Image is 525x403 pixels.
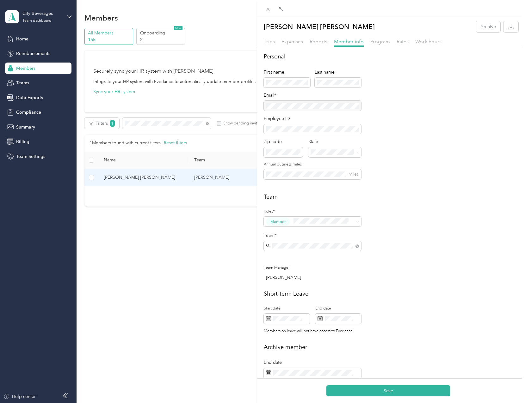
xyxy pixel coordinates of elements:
[264,52,518,61] h2: Personal
[370,39,390,45] span: Program
[264,232,361,239] div: Team*
[334,39,364,45] span: Member info
[264,162,361,167] label: Annual business miles
[349,171,359,177] span: miles
[264,138,303,145] div: Zip code
[264,343,518,352] h2: Archive member
[308,138,361,145] div: State
[264,306,310,311] label: Start date
[264,359,361,366] div: End date
[264,328,370,334] div: Members on leave will not have access to Everlance.
[264,69,310,75] div: First name
[270,219,286,225] span: Member
[264,209,361,214] label: Roles*
[264,193,518,201] h2: Team
[264,39,275,45] span: Trips
[490,368,525,403] iframe: Everlance-gr Chat Button Frame
[397,39,409,45] span: Rates
[266,274,361,281] div: [PERSON_NAME]
[266,218,290,226] button: Member
[264,115,361,122] div: Employee ID
[281,39,303,45] span: Expenses
[264,265,290,270] span: Team Manager
[415,39,442,45] span: Work hours
[264,92,361,99] div: Email*
[326,385,450,396] button: Save
[264,290,518,298] h2: Short-term Leave
[315,306,361,311] label: End date
[476,21,500,32] button: Archive
[315,69,361,75] div: Last name
[264,21,375,32] p: [PERSON_NAME] [PERSON_NAME]
[310,39,327,45] span: Reports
